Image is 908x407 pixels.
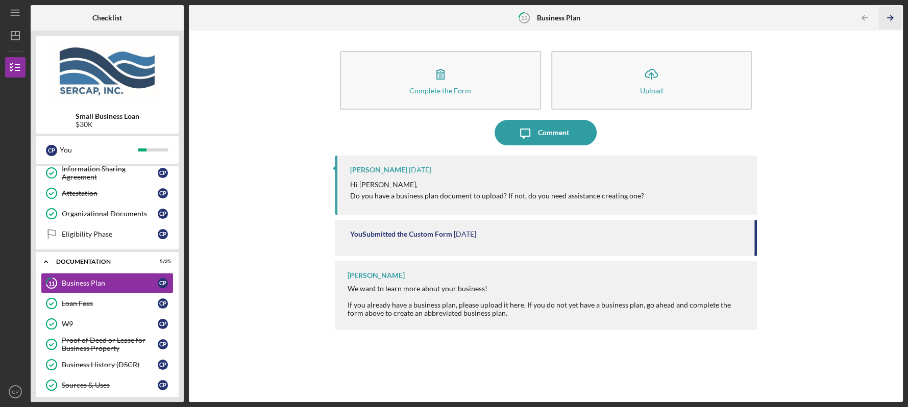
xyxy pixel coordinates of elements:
div: C P [158,188,168,198]
tspan: 11 [521,14,527,21]
b: Small Business Loan [76,112,139,120]
div: [PERSON_NAME] [350,166,407,174]
div: C P [46,145,57,156]
div: Loan Fees [62,299,158,308]
a: Information Sharing AgreementCP [41,163,174,183]
button: Comment [495,120,597,145]
p: Do you have a business plan document to upload? If not, do you need assistance creating one? [350,190,644,201]
a: W9CP [41,314,174,334]
div: C P [158,319,168,329]
tspan: 11 [48,280,55,287]
a: Organizational DocumentsCP [41,203,174,224]
button: CP [5,381,26,402]
div: C P [158,229,168,239]
a: Sources & UsesCP [41,375,174,395]
div: Attestation [62,189,158,197]
img: Product logo [36,41,179,102]
div: W9 [62,320,158,328]
b: Business Plan [537,14,580,22]
b: Checklist [92,14,122,22]
a: Loan FeesCP [41,293,174,314]
div: $30K [76,120,139,129]
div: C P [158,278,168,288]
div: [PERSON_NAME] [348,271,405,279]
div: Sources & Uses [62,381,158,389]
div: You [60,141,138,159]
div: Business History (DSCR) [62,361,158,369]
div: Proof of Deed or Lease for Business Property [62,336,158,352]
p: Hi [PERSON_NAME], [350,179,644,190]
div: Documentation [56,259,145,265]
div: Eligibility Phase [62,230,158,238]
div: C P [158,380,168,390]
div: You Submitted the Custom Form [350,230,452,238]
div: C P [158,209,168,219]
div: Upload [640,87,663,94]
a: 11Business PlanCP [41,273,174,293]
text: CP [12,389,18,395]
div: We want to learn more about your business! If you already have a business plan, please upload it ... [348,285,747,317]
div: Complete the Form [409,87,471,94]
div: 5 / 25 [153,259,171,265]
button: Complete the Form [340,51,541,110]
div: C P [158,360,168,370]
div: Comment [538,120,569,145]
div: Information Sharing Agreement [62,165,158,181]
div: C P [158,298,168,309]
div: C P [158,339,168,349]
a: Eligibility PhaseCP [41,224,174,244]
div: C P [158,168,168,178]
time: 2025-08-21 21:14 [454,230,476,238]
a: AttestationCP [41,183,174,203]
button: Upload [551,51,752,110]
div: Business Plan [62,279,158,287]
a: Business History (DSCR)CP [41,354,174,375]
div: Organizational Documents [62,210,158,218]
time: 2025-08-22 13:13 [409,166,431,174]
a: Proof of Deed or Lease for Business PropertyCP [41,334,174,354]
